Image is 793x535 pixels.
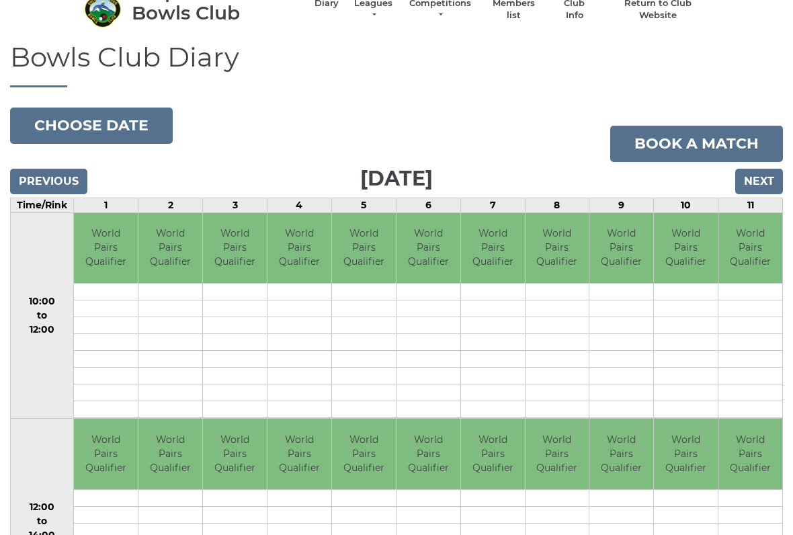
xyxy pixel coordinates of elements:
[718,419,782,490] td: World Pairs Qualifier
[396,419,460,490] td: World Pairs Qualifier
[589,419,653,490] td: World Pairs Qualifier
[74,419,138,490] td: World Pairs Qualifier
[138,419,202,490] td: World Pairs Qualifier
[610,126,783,163] a: Book a match
[203,198,267,213] td: 3
[203,419,267,490] td: World Pairs Qualifier
[267,419,331,490] td: World Pairs Qualifier
[589,198,654,213] td: 9
[526,214,589,284] td: World Pairs Qualifier
[654,214,718,284] td: World Pairs Qualifier
[654,198,718,213] td: 10
[74,214,138,284] td: World Pairs Qualifier
[718,214,782,284] td: World Pairs Qualifier
[11,213,74,419] td: 10:00 to 12:00
[526,419,589,490] td: World Pairs Qualifier
[332,419,396,490] td: World Pairs Qualifier
[396,198,460,213] td: 6
[11,198,74,213] td: Time/Rink
[589,214,653,284] td: World Pairs Qualifier
[331,198,396,213] td: 5
[460,198,525,213] td: 7
[461,419,525,490] td: World Pairs Qualifier
[332,214,396,284] td: World Pairs Qualifier
[461,214,525,284] td: World Pairs Qualifier
[10,108,173,145] button: Choose date
[735,169,783,195] input: Next
[525,198,589,213] td: 8
[138,214,202,284] td: World Pairs Qualifier
[74,198,138,213] td: 1
[718,198,783,213] td: 11
[396,214,460,284] td: World Pairs Qualifier
[654,419,718,490] td: World Pairs Qualifier
[267,198,332,213] td: 4
[10,43,783,88] h1: Bowls Club Diary
[203,214,267,284] td: World Pairs Qualifier
[138,198,203,213] td: 2
[267,214,331,284] td: World Pairs Qualifier
[10,169,87,195] input: Previous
